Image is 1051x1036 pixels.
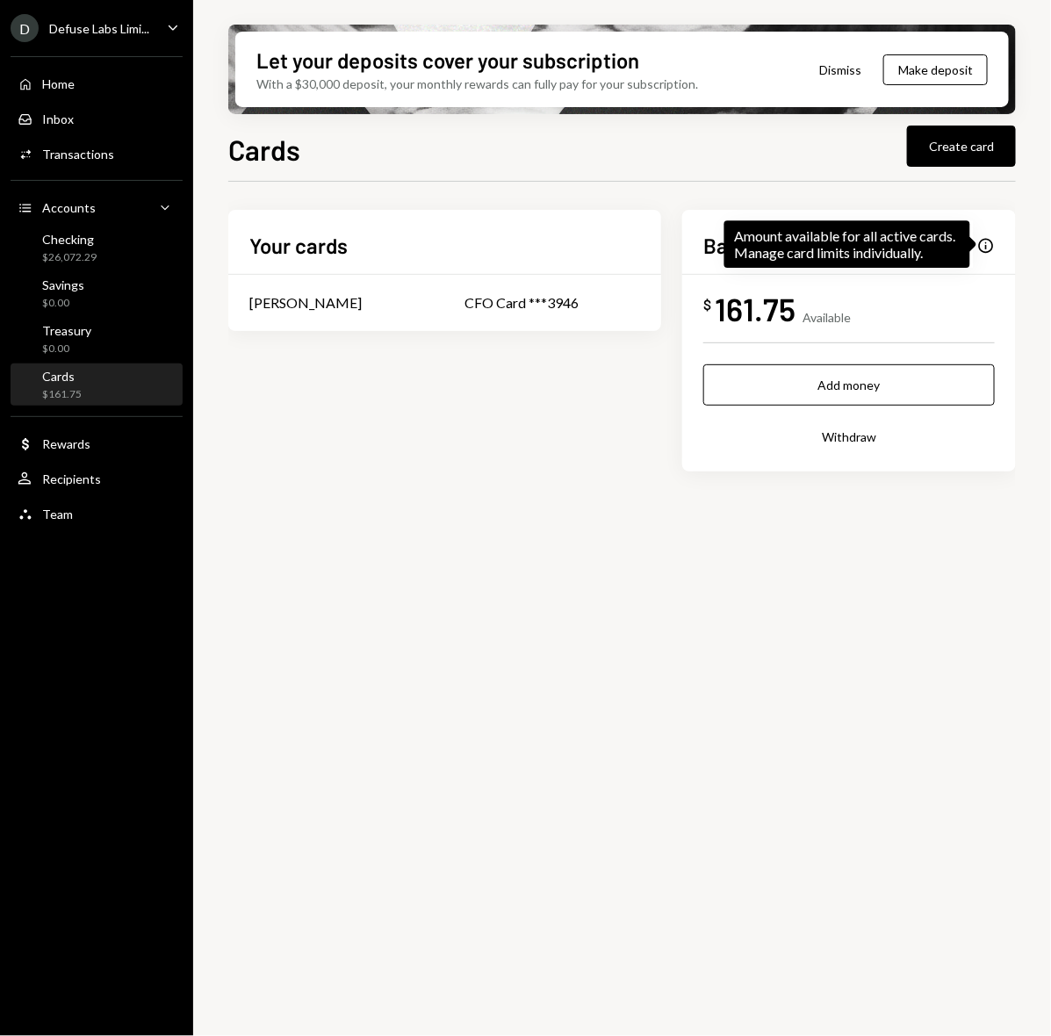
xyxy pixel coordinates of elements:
[724,220,970,268] div: Amount available for all active cards. Manage card limits individually.
[42,471,101,486] div: Recipients
[42,76,75,91] div: Home
[256,75,698,93] div: With a $30,000 deposit, your monthly rewards can fully pay for your subscription.
[11,428,183,459] a: Rewards
[703,364,995,406] button: Add money
[249,231,348,260] h2: Your cards
[42,232,97,247] div: Checking
[42,507,73,522] div: Team
[42,436,90,451] div: Rewards
[249,292,362,313] div: [PERSON_NAME]
[42,342,91,356] div: $0.00
[11,14,39,42] div: D
[42,387,82,402] div: $161.75
[11,363,183,406] a: Cards$161.75
[907,126,1016,167] button: Create card
[11,498,183,529] a: Team
[703,231,779,260] h2: Balance
[42,147,114,162] div: Transactions
[42,250,97,265] div: $26,072.29
[228,132,300,167] h1: Cards
[11,272,183,314] a: Savings$0.00
[256,46,639,75] div: Let your deposits cover your subscription
[42,277,84,292] div: Savings
[803,310,851,325] div: Available
[42,296,84,311] div: $0.00
[11,227,183,269] a: Checking$26,072.29
[883,54,988,85] button: Make deposit
[11,68,183,99] a: Home
[11,191,183,223] a: Accounts
[42,112,74,126] div: Inbox
[49,21,149,36] div: Defuse Labs Limi...
[464,292,640,313] div: CFO Card ***3946
[11,103,183,134] a: Inbox
[11,463,183,494] a: Recipients
[715,289,795,328] div: 161.75
[42,200,96,215] div: Accounts
[42,323,91,338] div: Treasury
[703,296,711,313] div: $
[42,369,82,384] div: Cards
[11,138,183,169] a: Transactions
[703,416,995,457] button: Withdraw
[11,318,183,360] a: Treasury$0.00
[797,49,883,90] button: Dismiss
